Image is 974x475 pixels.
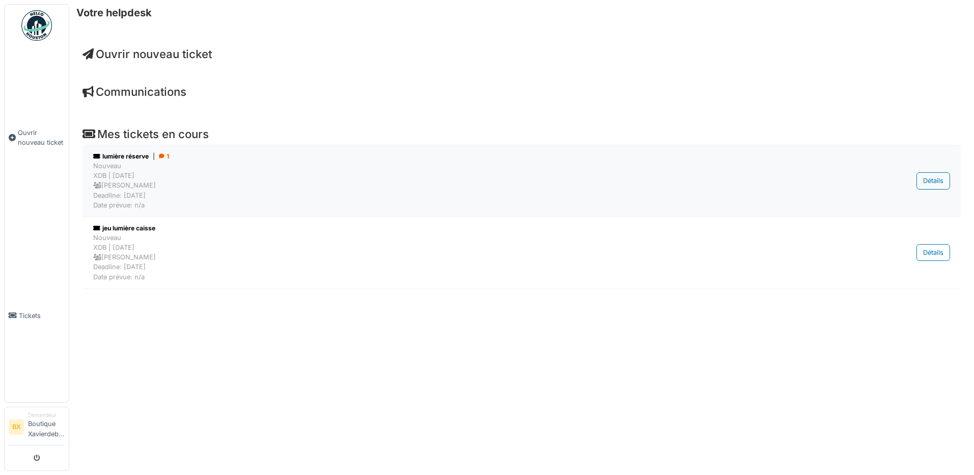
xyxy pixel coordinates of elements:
h6: Votre helpdesk [76,7,152,19]
div: Détails [916,244,950,261]
span: Tickets [19,311,65,321]
div: jeu lumière caisse [93,224,825,233]
a: lumière réserve| 1 NouveauXDB | [DATE] [PERSON_NAME]Deadline: [DATE]Date prévue: n/a Détails [91,149,953,213]
a: BX DemandeurBoutique Xavierdebue [9,411,65,445]
img: Badge_color-CXgf-gQk.svg [21,10,52,41]
h4: Communications [83,85,961,98]
li: BX [9,419,24,435]
span: | [153,152,155,161]
a: Ouvrir nouveau ticket [5,46,69,229]
a: Ouvrir nouveau ticket [83,47,212,61]
span: Ouvrir nouveau ticket [18,128,65,147]
li: Boutique Xavierdebue [28,411,65,443]
a: Tickets [5,229,69,402]
a: jeu lumière caisse NouveauXDB | [DATE] [PERSON_NAME]Deadline: [DATE]Date prévue: n/a Détails [91,221,953,284]
div: lumière réserve [93,152,825,161]
h4: Mes tickets en cours [83,127,961,141]
div: Nouveau XDB | [DATE] [PERSON_NAME] Deadline: [DATE] Date prévue: n/a [93,233,825,282]
div: 1 [159,152,169,161]
div: Détails [916,172,950,189]
div: Demandeur [28,411,65,419]
div: Nouveau XDB | [DATE] [PERSON_NAME] Deadline: [DATE] Date prévue: n/a [93,161,825,210]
